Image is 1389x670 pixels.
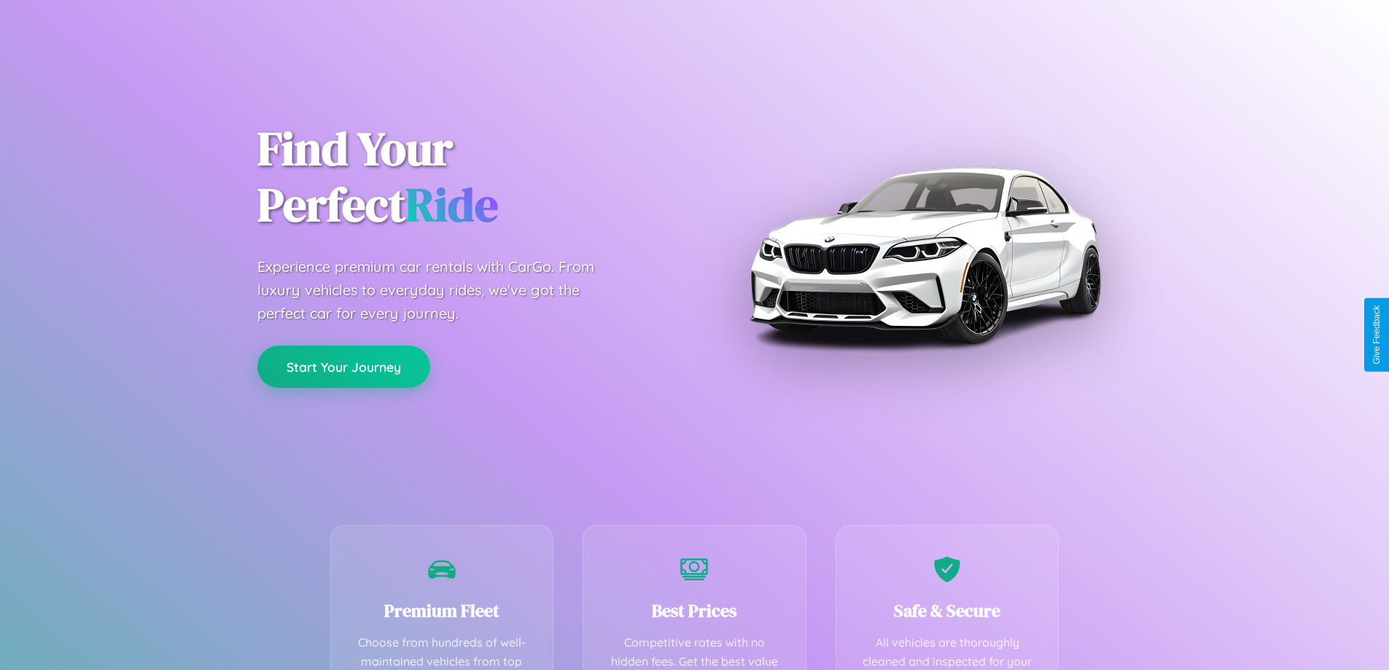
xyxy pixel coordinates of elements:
h3: Best Prices [605,599,784,623]
p: Experience premium car rentals with CarGo. From luxury vehicles to everyday rides, we've got the ... [257,255,622,325]
h3: Premium Fleet [353,599,532,623]
div: Give Feedback [1372,305,1382,365]
h1: Find Your Perfect [257,121,673,233]
img: Premium BMW car rental vehicle [742,73,1107,437]
span: Ride [405,173,498,236]
h3: Safe & Secure [858,599,1037,623]
button: Start Your Journey [257,346,430,388]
